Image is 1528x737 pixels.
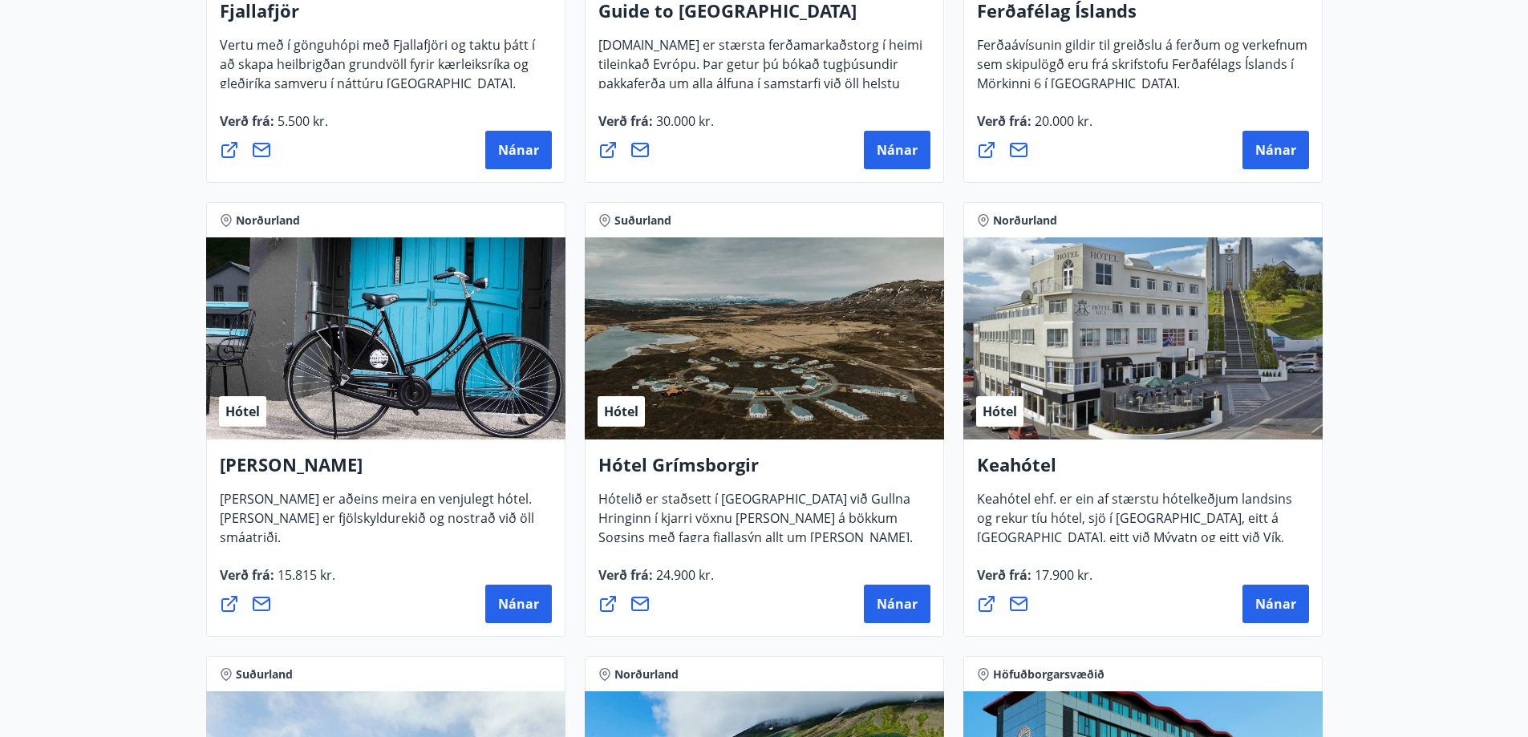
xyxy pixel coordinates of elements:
[977,112,1092,143] span: Verð frá :
[598,490,913,597] span: Hótelið er staðsett í [GEOGRAPHIC_DATA] við Gullna Hringinn í kjarri vöxnu [PERSON_NAME] á bökkum...
[598,566,714,597] span: Verð frá :
[598,112,714,143] span: Verð frá :
[653,566,714,584] span: 24.900 kr.
[864,131,930,169] button: Nánar
[604,403,638,420] span: Hótel
[977,36,1307,105] span: Ferðaávísunin gildir til greiðslu á ferðum og verkefnum sem skipulögð eru frá skrifstofu Ferðafél...
[498,141,539,159] span: Nánar
[274,112,328,130] span: 5.500 kr.
[220,36,535,105] span: Vertu með í gönguhópi með Fjallafjöri og taktu þátt í að skapa heilbrigðan grundvöll fyrir kærlei...
[1242,131,1309,169] button: Nánar
[653,112,714,130] span: 30.000 kr.
[993,666,1104,682] span: Höfuðborgarsvæðið
[993,213,1057,229] span: Norðurland
[220,112,328,143] span: Verð frá :
[983,403,1017,420] span: Hótel
[485,585,552,623] button: Nánar
[236,666,293,682] span: Suðurland
[877,595,918,613] span: Nánar
[598,36,922,144] span: [DOMAIN_NAME] er stærsta ferðamarkaðstorg í heimi tileinkað Evrópu. Þar getur þú bókað tugþúsundi...
[485,131,552,169] button: Nánar
[220,490,534,559] span: [PERSON_NAME] er aðeins meira en venjulegt hótel. [PERSON_NAME] er fjölskyldurekið og nostrað við...
[977,490,1292,597] span: Keahótel ehf. er ein af stærstu hótelkeðjum landsins og rekur tíu hótel, sjö í [GEOGRAPHIC_DATA],...
[220,452,552,489] h4: [PERSON_NAME]
[1032,112,1092,130] span: 20.000 kr.
[1255,141,1296,159] span: Nánar
[225,403,260,420] span: Hótel
[1032,566,1092,584] span: 17.900 kr.
[977,566,1092,597] span: Verð frá :
[614,666,679,682] span: Norðurland
[274,566,335,584] span: 15.815 kr.
[220,566,335,597] span: Verð frá :
[498,595,539,613] span: Nánar
[1255,595,1296,613] span: Nánar
[864,585,930,623] button: Nánar
[236,213,300,229] span: Norðurland
[977,452,1309,489] h4: Keahótel
[1242,585,1309,623] button: Nánar
[598,452,930,489] h4: Hótel Grímsborgir
[614,213,671,229] span: Suðurland
[877,141,918,159] span: Nánar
